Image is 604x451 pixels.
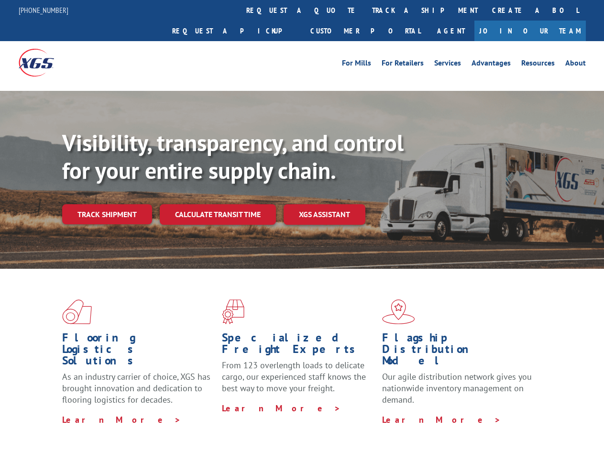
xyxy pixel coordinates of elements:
[62,128,404,185] b: Visibility, transparency, and control for your entire supply chain.
[19,5,68,15] a: [PHONE_NUMBER]
[160,204,276,225] a: Calculate transit time
[382,332,535,371] h1: Flagship Distribution Model
[222,299,244,324] img: xgs-icon-focused-on-flooring-red
[62,371,210,405] span: As an industry carrier of choice, XGS has brought innovation and dedication to flooring logistics...
[62,332,215,371] h1: Flooring Logistics Solutions
[565,59,586,70] a: About
[428,21,474,41] a: Agent
[382,299,415,324] img: xgs-icon-flagship-distribution-model-red
[62,299,92,324] img: xgs-icon-total-supply-chain-intelligence-red
[62,204,152,224] a: Track shipment
[382,371,532,405] span: Our agile distribution network gives you nationwide inventory management on demand.
[303,21,428,41] a: Customer Portal
[222,332,374,360] h1: Specialized Freight Experts
[474,21,586,41] a: Join Our Team
[222,360,374,402] p: From 123 overlength loads to delicate cargo, our experienced staff knows the best way to move you...
[382,59,424,70] a: For Retailers
[434,59,461,70] a: Services
[165,21,303,41] a: Request a pickup
[342,59,371,70] a: For Mills
[222,403,341,414] a: Learn More >
[472,59,511,70] a: Advantages
[284,204,365,225] a: XGS ASSISTANT
[521,59,555,70] a: Resources
[382,414,501,425] a: Learn More >
[62,414,181,425] a: Learn More >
